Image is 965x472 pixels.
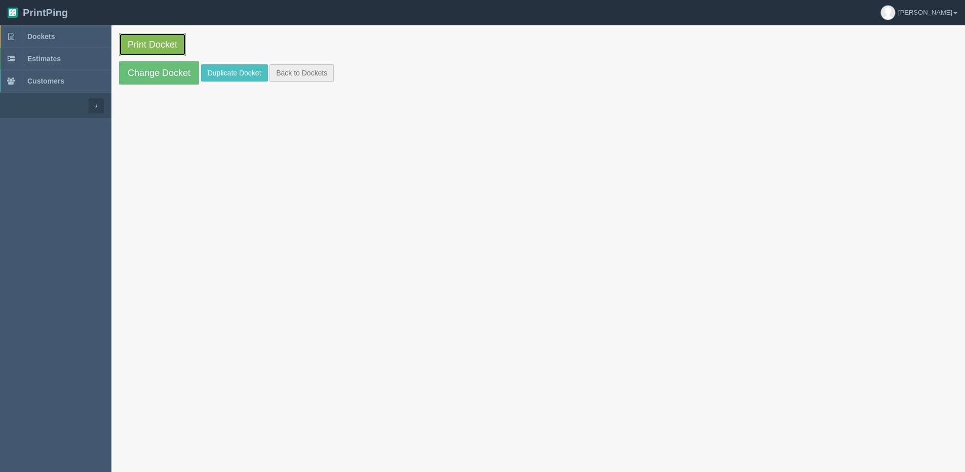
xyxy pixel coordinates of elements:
a: Back to Dockets [269,64,334,82]
img: logo-3e63b451c926e2ac314895c53de4908e5d424f24456219fb08d385ab2e579770.png [8,8,18,18]
a: Print Docket [119,33,186,56]
img: avatar_default-7531ab5dedf162e01f1e0bb0964e6a185e93c5c22dfe317fb01d7f8cd2b1632c.jpg [881,6,895,20]
a: Change Docket [119,61,199,85]
span: Estimates [27,55,61,63]
a: Duplicate Docket [201,64,268,82]
span: Dockets [27,32,55,41]
span: Customers [27,77,64,85]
